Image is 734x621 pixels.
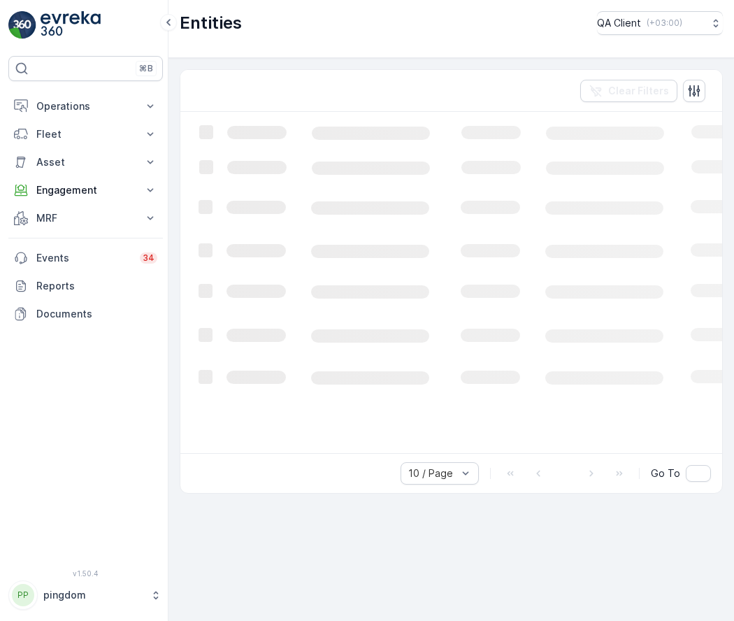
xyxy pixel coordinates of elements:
button: PPpingdom [8,580,163,610]
button: MRF [8,204,163,232]
span: Go To [651,466,680,480]
button: Fleet [8,120,163,148]
img: logo_light-DOdMpM7g.png [41,11,101,39]
p: Entities [180,12,242,34]
button: QA Client(+03:00) [597,11,723,35]
p: QA Client [597,16,641,30]
span: v 1.50.4 [8,569,163,578]
p: Asset [36,155,135,169]
button: Clear Filters [580,80,677,102]
a: Events34 [8,244,163,272]
a: Reports [8,272,163,300]
p: 34 [143,252,154,264]
p: Reports [36,279,157,293]
button: Operations [8,92,163,120]
p: Documents [36,307,157,321]
p: Fleet [36,127,135,141]
img: logo [8,11,36,39]
p: pingdom [43,588,143,602]
p: Engagement [36,183,135,197]
div: PP [12,584,34,606]
p: ( +03:00 ) [647,17,682,29]
button: Engagement [8,176,163,204]
p: ⌘B [139,63,153,74]
a: Documents [8,300,163,328]
p: Clear Filters [608,84,669,98]
p: Operations [36,99,135,113]
button: Asset [8,148,163,176]
p: MRF [36,211,135,225]
p: Events [36,251,131,265]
